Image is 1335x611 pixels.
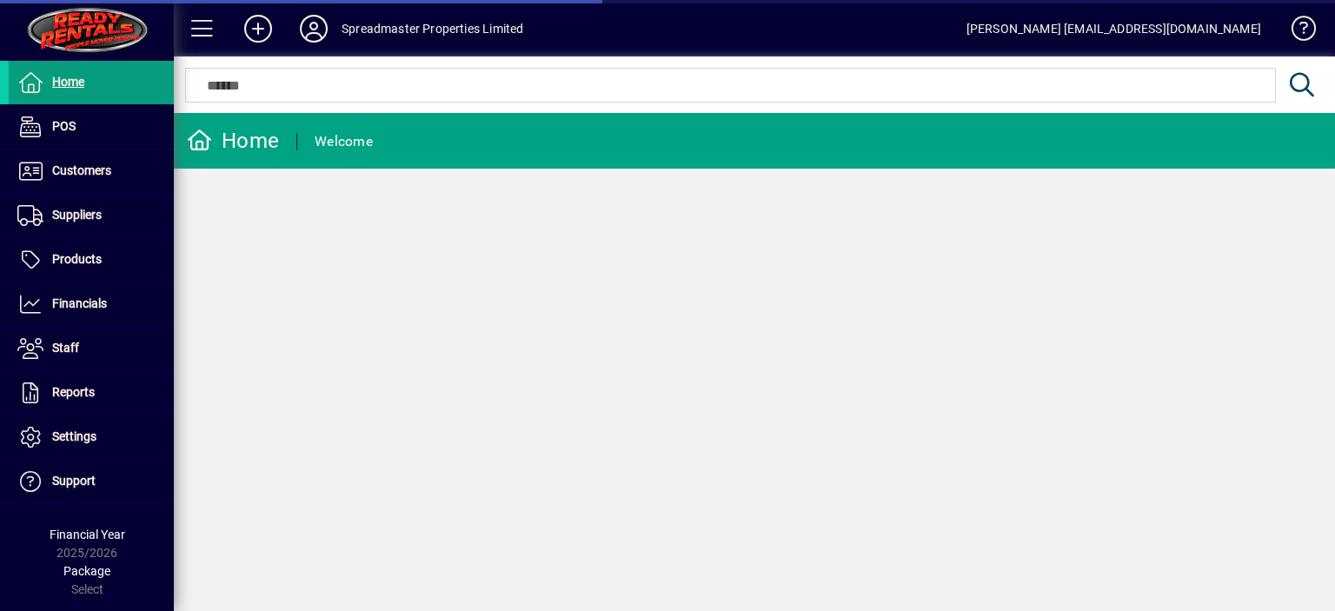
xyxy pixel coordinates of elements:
[52,119,76,133] span: POS
[9,194,174,237] a: Suppliers
[52,474,96,488] span: Support
[52,341,79,355] span: Staff
[966,15,1261,43] div: [PERSON_NAME] [EMAIL_ADDRESS][DOMAIN_NAME]
[9,460,174,503] a: Support
[52,252,102,266] span: Products
[9,105,174,149] a: POS
[9,238,174,282] a: Products
[230,13,286,44] button: Add
[9,415,174,459] a: Settings
[9,327,174,370] a: Staff
[9,371,174,415] a: Reports
[52,163,111,177] span: Customers
[52,385,95,399] span: Reports
[52,75,84,89] span: Home
[1279,3,1313,60] a: Knowledge Base
[52,208,102,222] span: Suppliers
[9,149,174,193] a: Customers
[63,564,110,578] span: Package
[315,128,373,156] div: Welcome
[286,13,342,44] button: Profile
[52,429,96,443] span: Settings
[342,15,523,43] div: Spreadmaster Properties Limited
[52,296,107,310] span: Financials
[187,127,279,155] div: Home
[50,528,125,541] span: Financial Year
[9,282,174,326] a: Financials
